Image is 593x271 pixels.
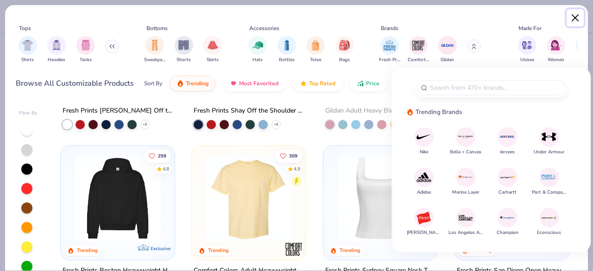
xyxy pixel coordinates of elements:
[186,80,208,87] span: Trending
[441,57,454,63] span: Gildan
[310,40,321,50] img: Totes Image
[547,36,565,63] button: filter button
[450,148,481,155] span: Bella + Canvas
[22,40,33,50] img: Shirts Image
[416,209,432,226] img: Hanes
[294,165,301,172] div: 4.9
[208,40,218,50] img: Skirts Image
[416,107,462,117] span: Trending Brands
[458,169,474,185] img: Marine Layer
[165,155,260,241] img: d4a37e75-5f2b-4aef-9a6e-23330c63bbc0
[420,148,429,155] span: Nike
[143,122,147,127] span: + 6
[48,57,65,63] span: Hoodies
[223,76,285,91] button: Most Favorited
[249,24,279,32] div: Accessories
[284,239,303,258] img: Comfort Colors logo
[417,189,431,196] span: Adidas
[335,36,354,63] div: filter for Bags
[458,209,474,226] img: Los Angeles Apparel
[203,36,222,63] button: filter button
[407,208,442,236] button: Hanes[PERSON_NAME]
[379,57,400,63] span: Fresh Prints
[158,153,166,158] span: 259
[499,129,516,145] img: Jerzees
[51,40,62,50] img: Hoodies Image
[274,122,278,127] span: + 6
[80,57,92,63] span: Tanks
[383,38,397,52] img: Fresh Prints Image
[175,36,193,63] div: filter for Shorts
[290,153,298,158] span: 309
[177,80,184,87] img: trending.gif
[309,80,335,87] span: Top Rated
[551,40,561,50] img: Women Image
[541,209,557,226] img: Econscious
[76,36,95,63] div: filter for Tanks
[498,189,517,196] span: Carhartt
[407,229,442,236] span: [PERSON_NAME]
[381,24,398,32] div: Brands
[499,169,516,185] img: Carhartt
[499,209,516,226] img: Champion
[21,57,34,63] span: Shirts
[416,129,432,145] img: Nike
[567,9,584,27] button: Close
[248,36,267,63] button: filter button
[278,36,296,63] button: filter button
[70,155,165,241] img: 91acfc32-fd48-4d6b-bdad-a4c1a30ac3fc
[144,57,165,63] span: Sweatpants
[146,24,168,32] div: Bottoms
[178,40,189,50] img: Shorts Image
[537,208,561,236] button: EconsciousEconscious
[306,36,325,63] button: filter button
[310,57,322,63] span: Totes
[16,78,134,89] div: Browse All Customizable Products
[150,40,160,50] img: Sweatpants Image
[537,229,561,236] span: Econscious
[276,149,303,162] button: Like
[150,245,170,251] span: Exclusive
[335,36,354,63] button: filter button
[522,40,532,50] img: Unisex Image
[248,36,267,63] div: filter for Hats
[458,129,474,145] img: Bella + Canvas
[379,36,400,63] div: filter for Fresh Prints
[144,79,162,88] div: Sort By
[534,127,565,155] button: Under ArmourUnder Armour
[63,105,173,117] div: Fresh Prints [PERSON_NAME] Off the Shoulder Top
[429,82,561,93] input: Search from 470+ brands...
[144,36,165,63] button: filter button
[19,110,38,117] div: Filter By
[175,36,193,63] button: filter button
[541,169,557,185] img: Port & Company
[239,80,278,87] span: Most Favorited
[19,36,37,63] div: filter for Shirts
[350,76,386,91] button: Price
[201,155,296,241] img: 029b8af0-80e6-406f-9fdc-fdf898547912
[438,36,457,63] div: filter for Gildan
[293,76,342,91] button: Top Rated
[441,38,454,52] img: Gildan Image
[379,36,400,63] button: filter button
[518,24,542,32] div: Made For
[279,57,295,63] span: Bottles
[416,169,432,185] img: Adidas
[81,40,91,50] img: Tanks Image
[534,148,565,155] span: Under Armour
[333,155,428,241] img: 94a2aa95-cd2b-4983-969b-ecd512716e9a
[518,36,536,63] div: filter for Unisex
[500,148,515,155] span: Jerzees
[497,208,518,236] button: ChampionChampion
[19,24,31,32] div: Tops
[19,36,37,63] button: filter button
[306,36,325,63] div: filter for Totes
[547,36,565,63] div: filter for Women
[541,129,557,145] img: Under Armour
[366,80,379,87] span: Price
[300,80,307,87] img: TopRated.gif
[408,36,429,63] button: filter button
[252,40,263,50] img: Hats Image
[207,57,219,63] span: Skirts
[47,36,66,63] div: filter for Hoodies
